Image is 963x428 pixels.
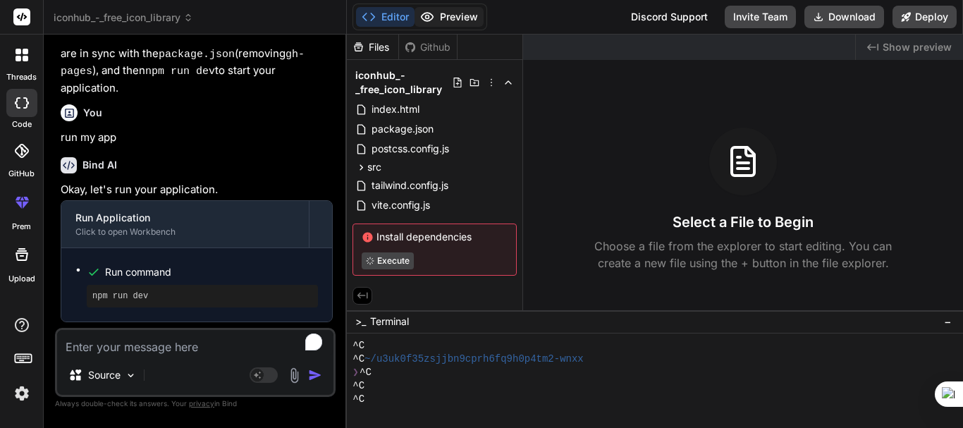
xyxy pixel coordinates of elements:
[622,6,716,28] div: Discord Support
[308,368,322,382] img: icon
[105,265,318,279] span: Run command
[286,367,302,384] img: attachment
[88,368,121,382] p: Source
[83,106,102,120] h6: You
[415,7,484,27] button: Preview
[370,101,421,118] span: index.html
[352,366,360,379] span: ❯
[75,211,295,225] div: Run Application
[362,252,414,269] button: Execute
[189,399,214,408] span: privacy
[399,40,457,54] div: Github
[61,182,333,198] p: Okay, let's run your application.
[370,197,431,214] span: vite.config.js
[57,330,333,355] textarea: To enrich screen reader interactions, please activate Accessibility in Grammarly extension settings
[61,201,309,247] button: Run ApplicationClick to open Workbench
[355,68,452,97] span: iconhub_-_free_icon_library
[145,66,215,78] code: npm run dev
[347,40,398,54] div: Files
[82,158,117,172] h6: Bind AI
[8,273,35,285] label: Upload
[941,310,955,333] button: −
[352,393,364,406] span: ^C
[92,291,312,302] pre: npm run dev
[360,366,372,379] span: ^C
[725,6,796,28] button: Invite Team
[944,314,952,329] span: −
[10,381,34,405] img: settings
[12,118,32,130] label: code
[61,130,333,146] p: run my app
[356,7,415,27] button: Editor
[8,168,35,180] label: GitHub
[352,339,364,353] span: ^C
[883,40,952,54] span: Show preview
[893,6,957,28] button: Deploy
[12,221,31,233] label: prem
[364,353,584,366] span: ~/u3uk0f35zsjjbn9cprh6fq9h0p4tm2-wnxx
[54,11,193,25] span: iconhub_-_free_icon_library
[370,314,409,329] span: Terminal
[370,140,450,157] span: postcss.config.js
[804,6,884,28] button: Download
[75,226,295,238] div: Click to open Workbench
[61,28,333,96] p: Now, run to ensure your dependencies are in sync with the (removing ), and then to start your app...
[367,160,381,174] span: src
[370,121,435,137] span: package.json
[585,238,901,271] p: Choose a file from the explorer to start editing. You can create a new file using the + button in...
[6,71,37,83] label: threads
[125,369,137,381] img: Pick Models
[362,230,508,244] span: Install dependencies
[159,49,235,61] code: package.json
[352,379,364,393] span: ^C
[355,314,366,329] span: >_
[55,397,336,410] p: Always double-check its answers. Your in Bind
[370,177,450,194] span: tailwind.config.js
[673,212,814,232] h3: Select a File to Begin
[352,353,364,366] span: ^C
